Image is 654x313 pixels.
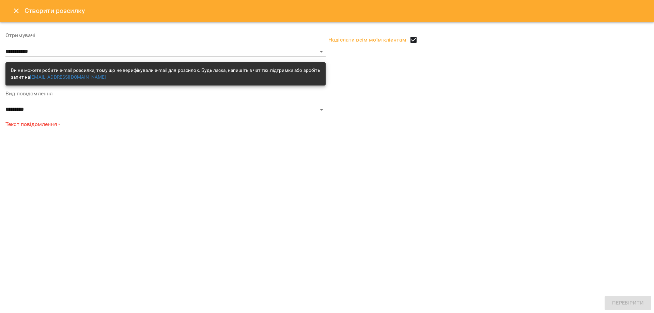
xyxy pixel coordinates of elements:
[5,121,326,128] label: Текст повідомлення
[25,5,85,16] h6: Створити розсилку
[328,33,649,47] label: Надіслати всім моїм клієнтам
[5,91,326,96] label: Вид повідомлення
[30,74,106,80] a: [EMAIL_ADDRESS][DOMAIN_NAME]
[8,3,25,19] button: Close
[5,33,326,38] label: Отримувачі
[11,67,320,80] span: Ви не можете робити e-mail розсилки, тому що не верифікували e-mail для розсилок. Будь ласка, нап...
